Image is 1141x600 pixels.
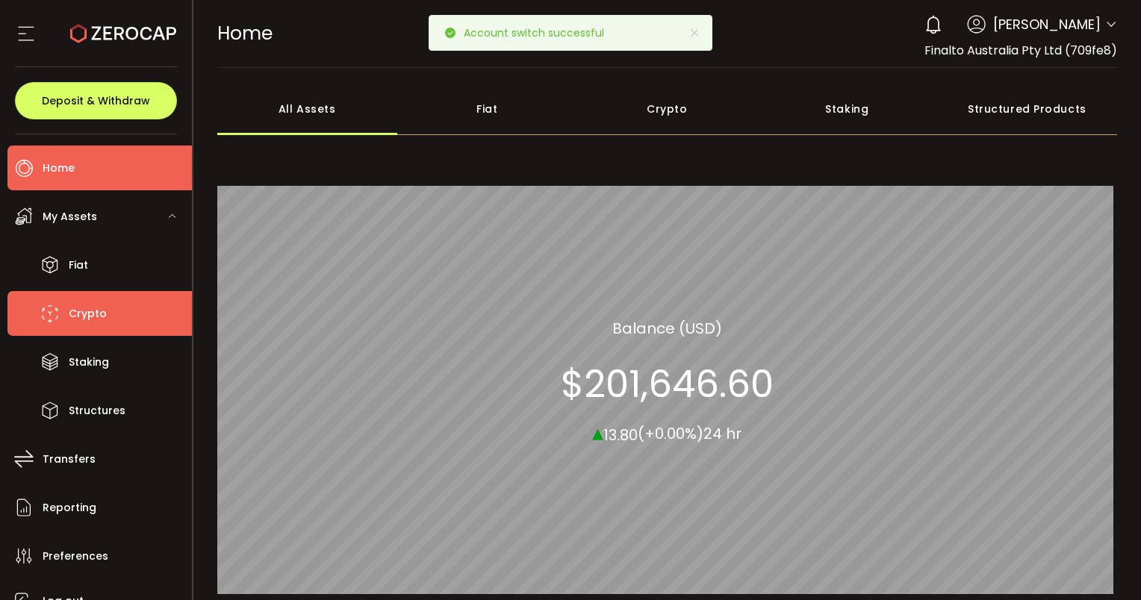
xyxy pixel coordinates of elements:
[43,497,96,519] span: Reporting
[577,83,757,135] div: Crypto
[43,157,75,179] span: Home
[937,83,1117,135] div: Structured Products
[42,96,150,106] span: Deposit & Withdraw
[69,254,88,276] span: Fiat
[603,424,638,445] span: 13.80
[43,449,96,470] span: Transfers
[397,83,577,135] div: Fiat
[993,14,1101,34] span: [PERSON_NAME]
[464,28,616,38] p: Account switch successful
[924,42,1117,59] span: Finalto Australia Pty Ltd (709fe8)
[217,83,397,135] div: All Assets
[69,303,107,325] span: Crypto
[703,423,742,444] span: 24 hr
[592,416,603,448] span: ▴
[69,400,125,422] span: Structures
[1066,528,1141,600] iframe: Chat Widget
[561,361,774,406] section: $201,646.60
[217,20,273,46] span: Home
[69,351,109,373] span: Staking
[15,82,177,119] button: Deposit & Withdraw
[638,423,703,444] span: (+0.00%)
[43,206,97,228] span: My Assets
[612,316,722,339] section: Balance (USD)
[43,546,108,567] span: Preferences
[757,83,937,135] div: Staking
